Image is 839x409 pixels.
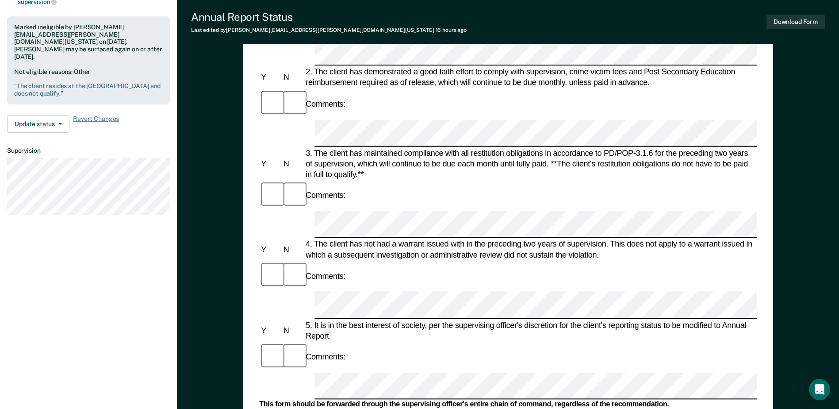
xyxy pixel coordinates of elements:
[304,239,757,260] div: 4. The client has not had a warrant issued with in the preceding two years of supervision. This d...
[436,27,467,33] span: 16 hours ago
[259,158,281,169] div: Y
[191,11,467,23] div: Annual Report Status
[14,23,163,61] div: Marked ineligible by [PERSON_NAME][EMAIL_ADDRESS][PERSON_NAME][DOMAIN_NAME][US_STATE] on [DATE]. ...
[304,351,347,362] div: Comments:
[766,15,825,29] button: Download Form
[809,379,830,400] div: Open Intercom Messenger
[304,147,757,180] div: 3. The client has maintained compliance with all restitution obligations in accordance to PD/POP-...
[73,115,119,133] span: Revert Changes
[281,244,303,255] div: N
[304,320,757,341] div: 5. It is in the best interest of society, per the supervising officer's discretion for the client...
[14,68,163,97] div: Not eligible reasons: Other
[304,271,347,282] div: Comments:
[191,27,467,33] div: Last edited by [PERSON_NAME][EMAIL_ADDRESS][PERSON_NAME][DOMAIN_NAME][US_STATE]
[259,72,281,83] div: Y
[281,72,303,83] div: N
[304,190,347,201] div: Comments:
[281,158,303,169] div: N
[7,115,69,133] button: Update status
[259,244,281,255] div: Y
[304,67,757,88] div: 2. The client has demonstrated a good faith effort to comply with supervision, crime victim fees ...
[259,325,281,336] div: Y
[304,99,347,109] div: Comments:
[14,82,163,97] pre: " The client resides at the [GEOGRAPHIC_DATA] and does not qualify. "
[7,147,170,154] dt: Supervision
[281,325,303,336] div: N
